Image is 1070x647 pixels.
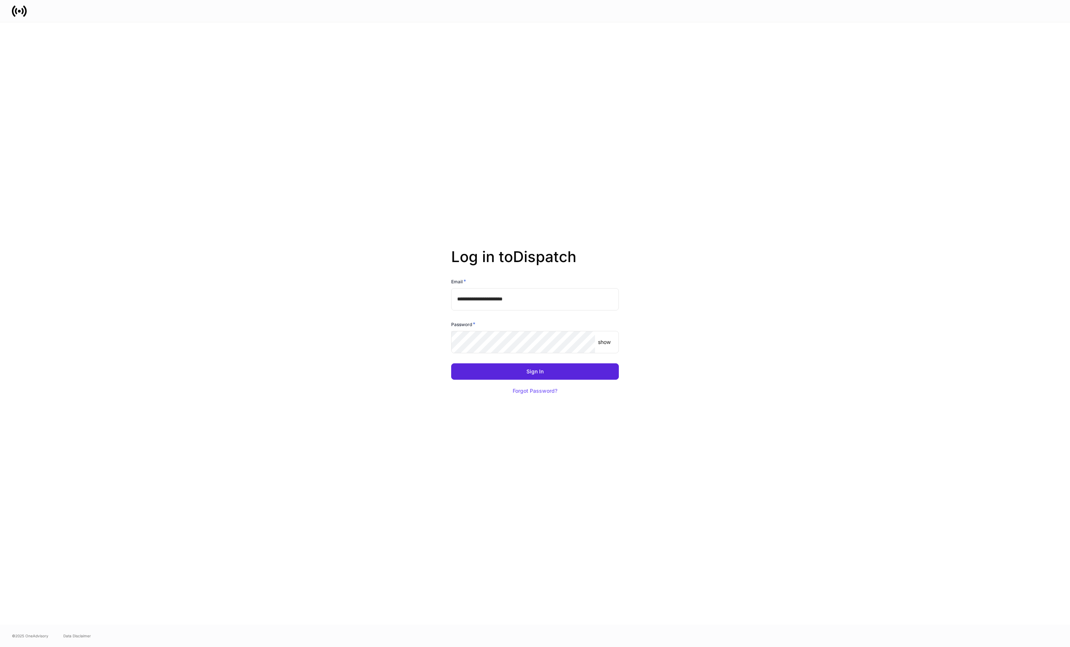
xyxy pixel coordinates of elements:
[451,321,475,328] h6: Password
[451,278,466,285] h6: Email
[451,363,619,380] button: Sign In
[503,383,567,399] button: Forgot Password?
[451,248,619,278] h2: Log in to Dispatch
[598,338,611,346] p: show
[513,388,557,393] div: Forgot Password?
[526,369,544,374] div: Sign In
[12,633,48,639] span: © 2025 OneAdvisory
[63,633,91,639] a: Data Disclaimer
